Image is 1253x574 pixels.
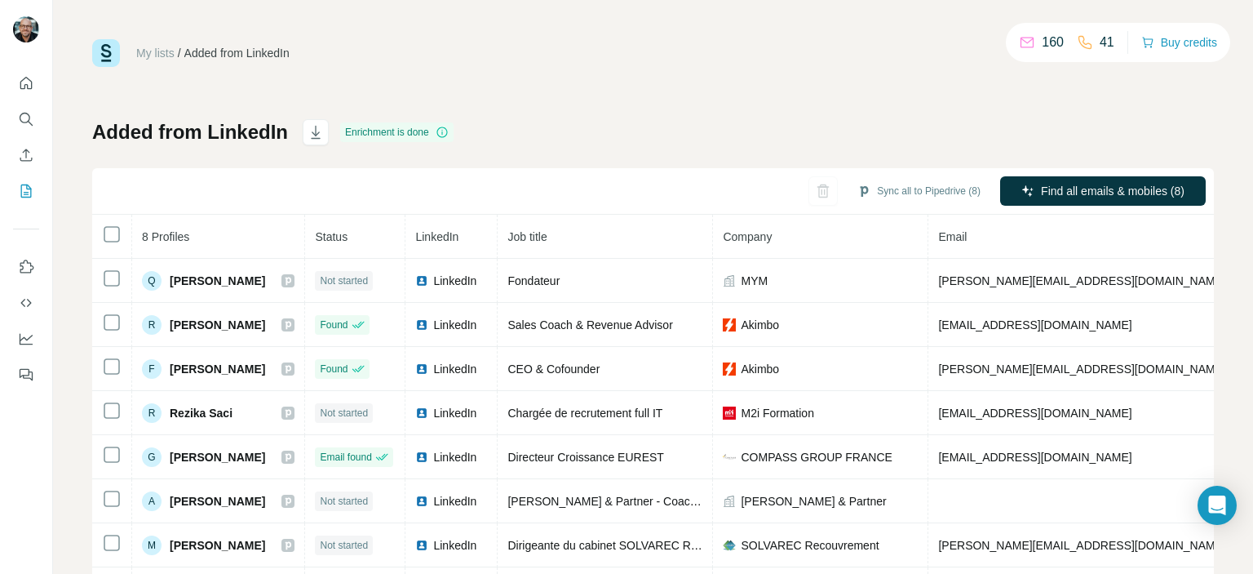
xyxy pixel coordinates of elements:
span: Dirigeante du cabinet SOLVAREC Recouvrement [507,539,756,552]
span: Akimbo [741,361,779,377]
button: Enrich CSV [13,140,39,170]
img: LinkedIn logo [415,495,428,508]
img: LinkedIn logo [415,407,428,420]
span: LinkedIn [433,317,476,333]
span: Email found [320,450,371,465]
span: Fondateur [507,274,560,287]
img: LinkedIn logo [415,539,428,552]
span: Not started [320,494,368,509]
span: [PERSON_NAME] [170,317,265,333]
span: Found [320,318,348,332]
span: LinkedIn [433,449,476,465]
img: LinkedIn logo [415,274,428,287]
button: Sync all to Pipedrive (8) [846,179,992,203]
img: LinkedIn logo [415,363,428,376]
button: Find all emails & mobiles (8) [1000,176,1206,206]
span: LinkedIn [433,361,476,377]
span: [EMAIL_ADDRESS][DOMAIN_NAME] [938,318,1131,331]
span: Company [723,230,772,243]
span: [PERSON_NAME] & Partner [741,493,886,509]
span: LinkedIn [433,273,476,289]
span: [PERSON_NAME] [170,493,265,509]
span: LinkedIn [415,230,458,243]
span: SOLVAREC Recouvrement [741,537,879,554]
div: A [142,492,162,511]
span: Status [315,230,348,243]
div: M [142,536,162,555]
img: company-logo [723,363,736,376]
span: Find all emails & mobiles (8) [1041,183,1184,199]
span: LinkedIn [433,537,476,554]
span: [PERSON_NAME][EMAIL_ADDRESS][DOMAIN_NAME] [938,539,1225,552]
span: Sales Coach & Revenue Advisor [507,318,672,331]
h1: Added from LinkedIn [92,119,288,145]
span: LinkedIn [433,405,476,421]
span: MYM [741,273,768,289]
img: company-logo [723,451,736,464]
div: R [142,315,162,335]
button: Buy credits [1141,31,1217,54]
span: Akimbo [741,317,779,333]
span: M2i Formation [741,405,813,421]
p: 160 [1042,33,1064,52]
img: Avatar [13,16,39,42]
a: My lists [136,47,175,60]
span: COMPASS GROUP FRANCE [741,449,892,465]
img: company-logo [723,318,736,331]
div: G [142,447,162,467]
button: My lists [13,176,39,206]
span: 8 Profiles [142,230,189,243]
span: Rezika Saci [170,405,232,421]
span: Chargée de recrutement full IT [507,407,662,420]
span: Not started [320,274,368,288]
div: Open Intercom Messenger [1198,486,1237,525]
span: [PERSON_NAME][EMAIL_ADDRESS][DOMAIN_NAME] [938,274,1225,287]
img: Surfe Logo [92,39,120,67]
span: [EMAIL_ADDRESS][DOMAIN_NAME] [938,407,1131,420]
span: Not started [320,406,368,420]
p: 41 [1100,33,1114,52]
span: [PERSON_NAME] & Partner - Coaching | Formation | Conseil [507,495,819,508]
span: Job title [507,230,547,243]
img: company-logo [723,539,736,552]
div: Q [142,271,162,291]
span: [PERSON_NAME] [170,449,265,465]
div: R [142,403,162,423]
div: F [142,359,162,379]
img: LinkedIn logo [415,318,428,331]
span: Found [320,362,348,376]
button: Search [13,105,39,134]
img: LinkedIn logo [415,451,428,464]
button: Use Surfe on LinkedIn [13,252,39,282]
span: [EMAIL_ADDRESS][DOMAIN_NAME] [938,451,1131,464]
span: [PERSON_NAME] [170,361,265,377]
div: Enrichment is done [340,122,454,142]
span: CEO & Cofounder [507,363,600,376]
span: [PERSON_NAME] [170,537,265,554]
button: Dashboard [13,324,39,354]
span: LinkedIn [433,493,476,509]
img: company-logo [723,407,736,420]
span: Email [938,230,967,243]
span: Directeur Croissance EUREST [507,451,663,464]
span: Not started [320,538,368,553]
button: Use Surfe API [13,288,39,318]
div: Added from LinkedIn [184,45,290,61]
span: [PERSON_NAME] [170,273,265,289]
button: Quick start [13,69,39,98]
button: Feedback [13,360,39,389]
li: / [178,45,181,61]
span: [PERSON_NAME][EMAIL_ADDRESS][DOMAIN_NAME] [938,363,1225,376]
